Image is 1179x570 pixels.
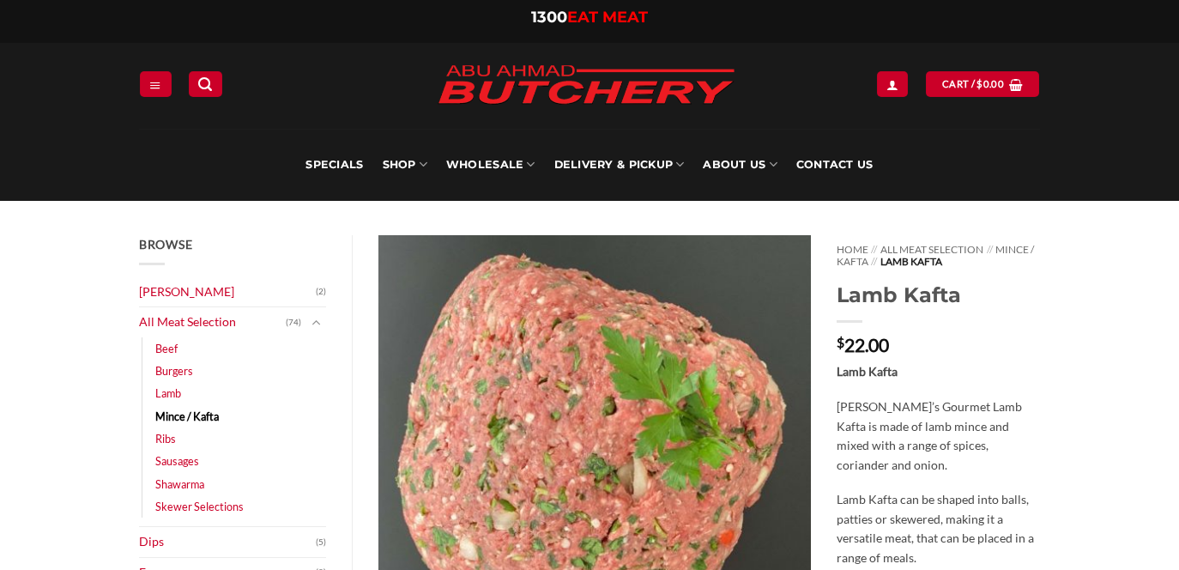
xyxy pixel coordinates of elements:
button: Toggle [305,313,326,332]
img: Abu Ahmad Butchery [423,53,749,118]
a: Wholesale [446,129,535,201]
a: About Us [703,129,777,201]
a: Specials [305,129,363,201]
a: Burgers [155,360,193,382]
a: Sausages [155,450,199,472]
a: [PERSON_NAME] [139,277,316,307]
a: Home [837,243,868,256]
span: Browse [139,237,192,252]
span: // [871,255,877,268]
a: Skewer Selections [155,495,244,518]
span: // [987,243,993,256]
a: Mince / Kafta [155,405,219,427]
a: Lamb [155,382,181,404]
a: Delivery & Pickup [554,129,685,201]
bdi: 22.00 [837,334,889,355]
span: 1300 [531,8,567,27]
a: SHOP [383,129,427,201]
a: Login [877,71,908,96]
a: Shawarma [155,473,204,495]
span: (74) [286,310,301,336]
a: All Meat Selection [880,243,983,256]
h1: Lamb Kafta [837,282,1040,308]
span: $ [837,336,844,349]
a: Ribs [155,427,176,450]
p: [PERSON_NAME]’s Gourmet Lamb Kafta is made of lamb mince and mixed with a range of spices, corian... [837,397,1040,475]
span: $ [976,76,982,92]
a: Contact Us [796,129,874,201]
span: EAT MEAT [567,8,648,27]
span: Lamb Kafta [880,255,942,268]
strong: Lamb Kafta [837,364,898,379]
p: Lamb Kafta can be shaped into balls, patties or skewered, making it a versatile meat, that can be... [837,490,1040,567]
a: Mince / Kafta [837,243,1034,268]
a: View cart [926,71,1039,96]
a: Beef [155,337,178,360]
a: Search [189,71,221,96]
span: (5) [316,530,326,555]
span: Cart / [942,76,1004,92]
a: Menu [140,71,171,96]
bdi: 0.00 [976,78,1004,89]
span: // [871,243,877,256]
a: 1300EAT MEAT [531,8,648,27]
span: (2) [316,279,326,305]
a: All Meat Selection [139,307,286,337]
a: Dips [139,527,316,557]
